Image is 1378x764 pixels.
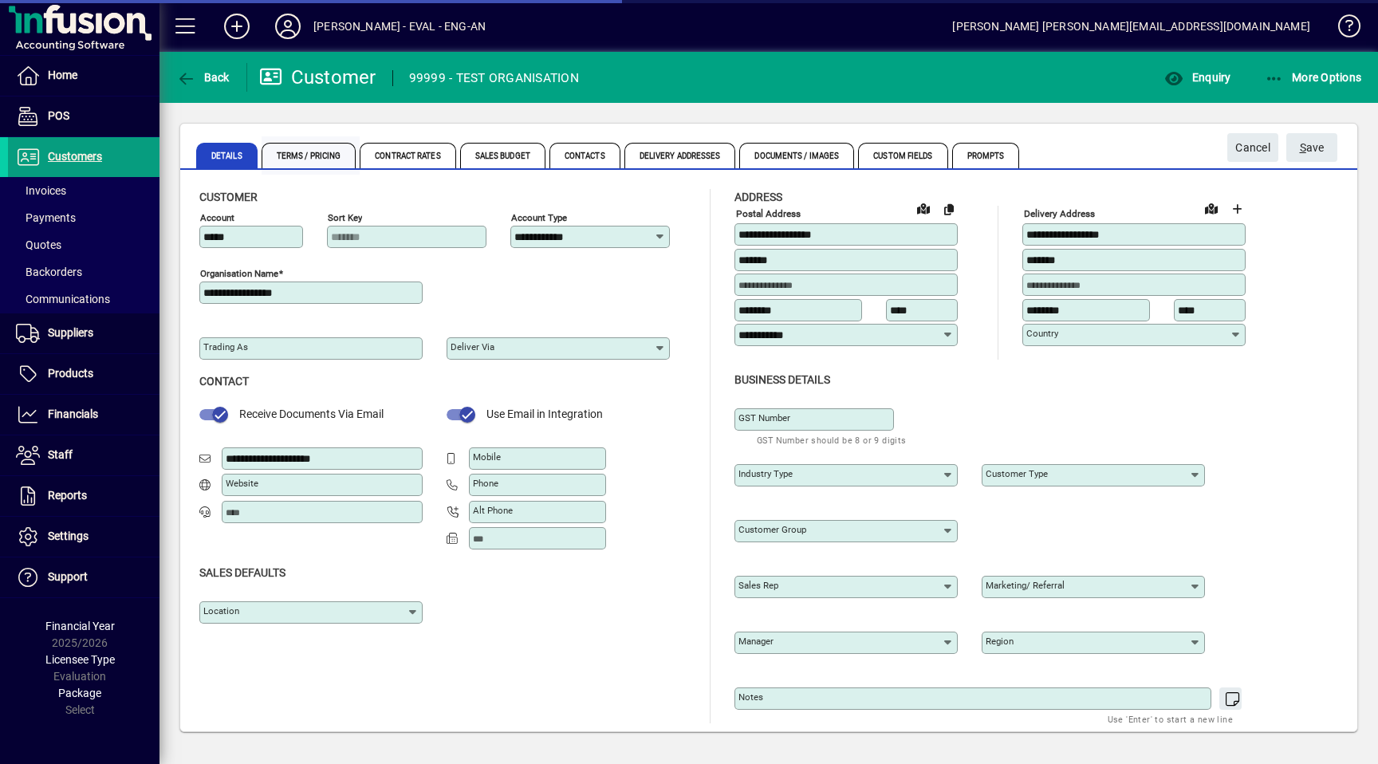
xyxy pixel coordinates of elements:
[239,408,384,420] span: Receive Documents Via Email
[1199,195,1224,221] a: View on map
[739,143,854,168] span: Documents / Images
[203,605,239,616] mat-label: Location
[8,476,159,516] a: Reports
[734,191,782,203] span: Address
[8,395,159,435] a: Financials
[48,570,88,583] span: Support
[511,212,567,223] mat-label: Account Type
[8,557,159,597] a: Support
[473,451,501,463] mat-label: Mobile
[45,620,115,632] span: Financial Year
[211,12,262,41] button: Add
[757,431,907,449] mat-hint: GST Number should be 8 or 9 digits
[986,636,1014,647] mat-label: Region
[1235,135,1270,161] span: Cancel
[48,408,98,420] span: Financials
[473,505,513,516] mat-label: Alt Phone
[8,204,159,231] a: Payments
[911,195,936,221] a: View on map
[8,313,159,353] a: Suppliers
[8,177,159,204] a: Invoices
[1300,141,1306,154] span: S
[1224,196,1250,222] button: Choose address
[200,268,278,279] mat-label: Organisation name
[360,143,455,168] span: Contract Rates
[1265,71,1362,84] span: More Options
[8,517,159,557] a: Settings
[8,258,159,286] a: Backorders
[1164,71,1230,84] span: Enquiry
[262,12,313,41] button: Profile
[8,231,159,258] a: Quotes
[159,93,171,105] img: tab_keywords_by_traffic_grey.svg
[1026,328,1058,339] mat-label: Country
[172,63,234,92] button: Back
[48,109,69,122] span: POS
[936,196,962,222] button: Copy to Delivery address
[624,143,736,168] span: Delivery Addresses
[48,69,77,81] span: Home
[8,286,159,313] a: Communications
[199,375,249,388] span: Contact
[738,468,793,479] mat-label: Industry type
[8,354,159,394] a: Products
[328,212,362,223] mat-label: Sort key
[196,143,258,168] span: Details
[45,653,115,666] span: Licensee Type
[203,341,248,352] mat-label: Trading as
[58,687,101,699] span: Package
[1227,133,1278,162] button: Cancel
[45,26,78,38] div: v 4.0.25
[61,94,143,104] div: Domain Overview
[738,412,790,423] mat-label: GST Number
[41,41,175,54] div: Domain: [DOMAIN_NAME]
[738,580,778,591] mat-label: Sales rep
[1300,135,1325,161] span: ave
[473,478,498,489] mat-label: Phone
[176,94,269,104] div: Keywords by Traffic
[409,65,579,91] div: 99999 - TEST ORGANISATION
[738,691,763,703] mat-label: Notes
[159,63,247,92] app-page-header-button: Back
[549,143,620,168] span: Contacts
[199,566,285,579] span: Sales defaults
[952,14,1310,39] div: [PERSON_NAME] [PERSON_NAME][EMAIL_ADDRESS][DOMAIN_NAME]
[451,341,494,352] mat-label: Deliver via
[952,143,1020,168] span: Prompts
[26,41,38,54] img: website_grey.svg
[48,489,87,502] span: Reports
[8,96,159,136] a: POS
[734,373,830,386] span: Business details
[16,211,76,224] span: Payments
[26,26,38,38] img: logo_orange.svg
[1261,63,1366,92] button: More Options
[738,524,806,535] mat-label: Customer group
[226,478,258,489] mat-label: Website
[1160,63,1234,92] button: Enquiry
[986,468,1048,479] mat-label: Customer type
[16,238,61,251] span: Quotes
[48,530,89,542] span: Settings
[48,448,73,461] span: Staff
[200,212,234,223] mat-label: Account
[48,326,93,339] span: Suppliers
[858,143,947,168] span: Custom Fields
[199,191,258,203] span: Customer
[8,56,159,96] a: Home
[460,143,545,168] span: Sales Budget
[1286,133,1337,162] button: Save
[48,367,93,380] span: Products
[16,266,82,278] span: Backorders
[259,65,376,90] div: Customer
[738,636,774,647] mat-label: Manager
[1326,3,1358,55] a: Knowledge Base
[16,293,110,305] span: Communications
[313,14,486,39] div: [PERSON_NAME] - EVAL - ENG-AN
[43,93,56,105] img: tab_domain_overview_orange.svg
[16,184,66,197] span: Invoices
[176,71,230,84] span: Back
[1108,710,1233,728] mat-hint: Use 'Enter' to start a new line
[48,150,102,163] span: Customers
[986,580,1065,591] mat-label: Marketing/ Referral
[262,143,356,168] span: Terms / Pricing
